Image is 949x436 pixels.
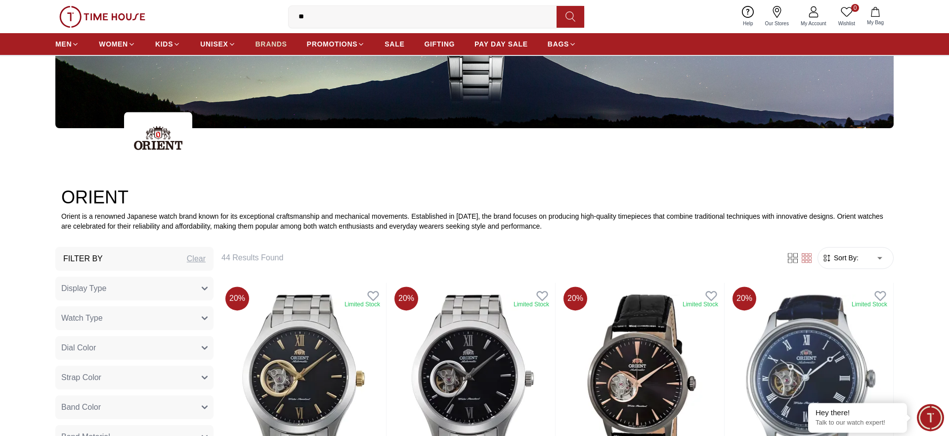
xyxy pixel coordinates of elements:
span: 20 % [225,287,249,310]
a: BAGS [548,35,576,53]
button: Watch Type [55,306,214,330]
div: Hey there! [816,408,900,418]
span: Watch Type [61,312,103,324]
p: Talk to our watch expert! [816,419,900,427]
button: Sort By: [822,253,859,263]
a: WOMEN [99,35,135,53]
span: GIFTING [424,39,455,49]
span: My Account [797,20,830,27]
span: PROMOTIONS [307,39,358,49]
div: Limited Stock [852,300,887,308]
a: KIDS [155,35,180,53]
a: Our Stores [759,4,795,29]
h3: Filter By [63,253,103,265]
span: Our Stores [761,20,793,27]
a: Help [737,4,759,29]
a: SALE [385,35,404,53]
div: Limited Stock [683,300,718,308]
span: Display Type [61,283,106,294]
a: PAY DAY SALE [474,35,528,53]
span: 0 [851,4,859,12]
h6: 44 Results Found [221,252,774,264]
span: BRANDS [256,39,287,49]
span: PAY DAY SALE [474,39,528,49]
span: BAGS [548,39,569,49]
span: MEN [55,39,72,49]
a: BRANDS [256,35,287,53]
div: Limited Stock [345,300,380,308]
span: Strap Color [61,372,101,384]
img: ... [59,6,145,28]
button: My Bag [861,5,890,28]
span: Dial Color [61,342,96,354]
button: Band Color [55,395,214,419]
button: Dial Color [55,336,214,360]
div: Chat Widget [917,404,944,431]
a: UNISEX [200,35,235,53]
img: ... [124,112,192,164]
span: Sort By: [832,253,859,263]
span: SALE [385,39,404,49]
span: WOMEN [99,39,128,49]
span: 20 % [394,287,418,310]
div: Clear [187,253,206,265]
span: 20 % [563,287,587,310]
span: Wishlist [834,20,859,27]
a: 0Wishlist [832,4,861,29]
button: Display Type [55,277,214,300]
span: My Bag [863,19,888,26]
a: GIFTING [424,35,455,53]
span: UNISEX [200,39,228,49]
span: 20 % [733,287,756,310]
span: KIDS [155,39,173,49]
button: Strap Color [55,366,214,389]
span: Help [739,20,757,27]
p: Orient is a renowned Japanese watch brand known for its exceptional craftsmanship and mechanical ... [61,211,888,231]
h2: ORIENT [61,188,888,207]
a: PROMOTIONS [307,35,365,53]
span: Band Color [61,401,101,413]
div: Limited Stock [514,300,549,308]
a: MEN [55,35,79,53]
